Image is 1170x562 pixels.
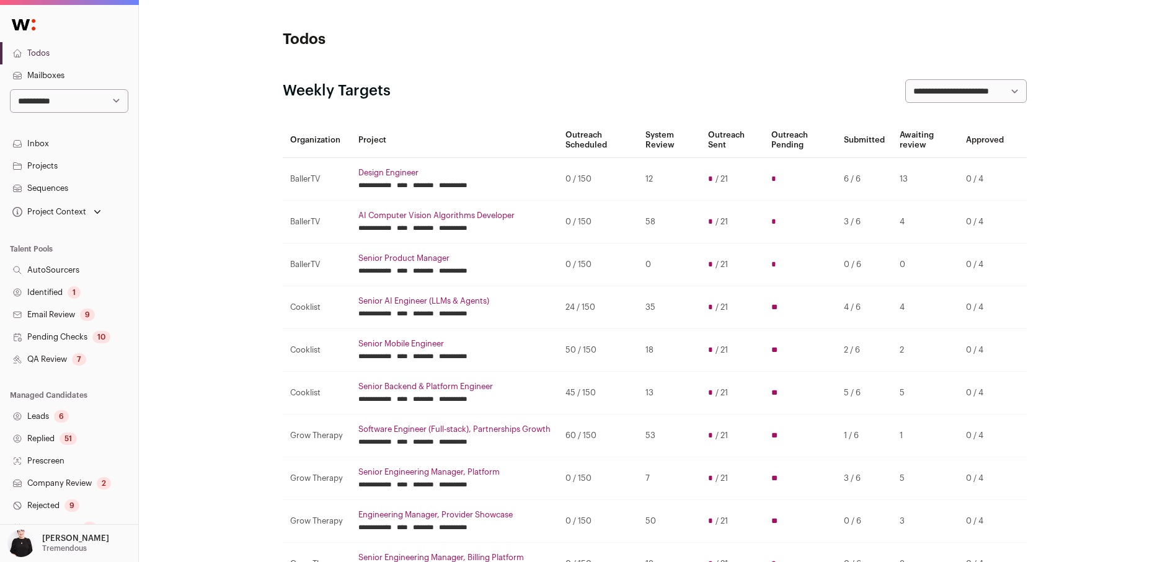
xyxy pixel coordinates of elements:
td: Grow Therapy [283,415,351,457]
img: 9240684-medium_jpg [7,530,35,557]
td: Grow Therapy [283,457,351,500]
td: 0 [892,244,959,286]
a: Software Engineer (Full-stack), Partnerships Growth [358,424,551,434]
td: 12 [638,158,701,201]
td: 2 [892,329,959,372]
td: 0 / 150 [558,201,638,244]
th: Outreach Scheduled [558,123,638,158]
td: 7 [638,457,701,500]
td: 24 / 150 [558,286,638,329]
td: 0 / 150 [558,500,638,543]
th: Approved [959,123,1011,158]
td: 3 / 6 [836,201,892,244]
td: 50 [638,500,701,543]
div: 9 [80,309,95,321]
a: Senior Product Manager [358,253,551,263]
td: BallerTV [283,244,351,286]
th: Project [351,123,558,158]
td: 45 / 150 [558,372,638,415]
td: 5 / 6 [836,372,892,415]
td: 60 / 150 [558,415,638,457]
td: Grow Therapy [283,500,351,543]
p: [PERSON_NAME] [42,533,109,543]
span: / 21 [716,473,728,483]
td: 6 / 6 [836,158,892,201]
th: Awaiting review [892,123,959,158]
td: 5 [892,457,959,500]
td: 0 / 4 [959,158,1011,201]
div: 7 [72,353,86,366]
td: 0 / 4 [959,286,1011,329]
a: Senior Mobile Engineer [358,339,551,349]
span: / 21 [716,174,728,184]
td: 2 / 6 [836,329,892,372]
td: Cooklist [283,286,351,329]
td: Cooklist [283,329,351,372]
td: 0 / 4 [959,329,1011,372]
td: 53 [638,415,701,457]
a: Senior Engineering Manager, Platform [358,467,551,477]
div: 10 [92,331,110,343]
td: 4 [892,286,959,329]
td: 0 / 4 [959,201,1011,244]
th: Outreach Sent [701,123,764,158]
a: Design Engineer [358,168,551,178]
td: 4 [892,201,959,244]
a: Senior Backend & Platform Engineer [358,382,551,392]
td: 0 / 6 [836,244,892,286]
th: Organization [283,123,351,158]
td: 1 / 6 [836,415,892,457]
td: 0 / 150 [558,158,638,201]
span: / 21 [716,217,728,227]
td: 0 / 4 [959,457,1011,500]
td: 4 / 6 [836,286,892,329]
th: Outreach Pending [764,123,836,158]
a: Senior AI Engineer (LLMs & Agents) [358,296,551,306]
h2: Weekly Targets [283,81,391,101]
td: 0 / 4 [959,415,1011,457]
td: 0 / 6 [836,500,892,543]
td: 50 / 150 [558,329,638,372]
td: 13 [638,372,701,415]
button: Open dropdown [10,203,104,221]
td: BallerTV [283,158,351,201]
span: / 21 [716,302,728,312]
td: 1 [892,415,959,457]
td: 35 [638,286,701,329]
div: 2 [97,477,111,490]
td: 13 [892,158,959,201]
div: 9 [64,499,79,512]
td: 3 / 6 [836,457,892,500]
td: 0 / 4 [959,372,1011,415]
span: / 21 [716,388,728,398]
td: 0 / 150 [558,244,638,286]
h1: Todos [283,30,531,50]
th: Submitted [836,123,892,158]
td: 0 / 4 [959,244,1011,286]
div: 3 [82,522,97,534]
div: 51 [60,432,77,445]
a: AI Computer Vision Algorithms Developer [358,211,551,221]
td: 0 [638,244,701,286]
td: BallerTV [283,201,351,244]
div: 6 [54,410,69,423]
img: Wellfound [5,12,42,37]
td: 3 [892,500,959,543]
div: Project Context [10,207,86,217]
td: 0 / 4 [959,500,1011,543]
span: / 21 [716,516,728,526]
span: / 21 [716,345,728,355]
th: System Review [638,123,701,158]
span: / 21 [716,431,728,441]
td: 18 [638,329,701,372]
span: / 21 [716,260,728,270]
td: Cooklist [283,372,351,415]
button: Open dropdown [5,530,112,557]
td: 58 [638,201,701,244]
div: 1 [68,286,81,299]
td: 0 / 150 [558,457,638,500]
td: 5 [892,372,959,415]
a: Engineering Manager, Provider Showcase [358,510,551,520]
p: Tremendous [42,543,87,553]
